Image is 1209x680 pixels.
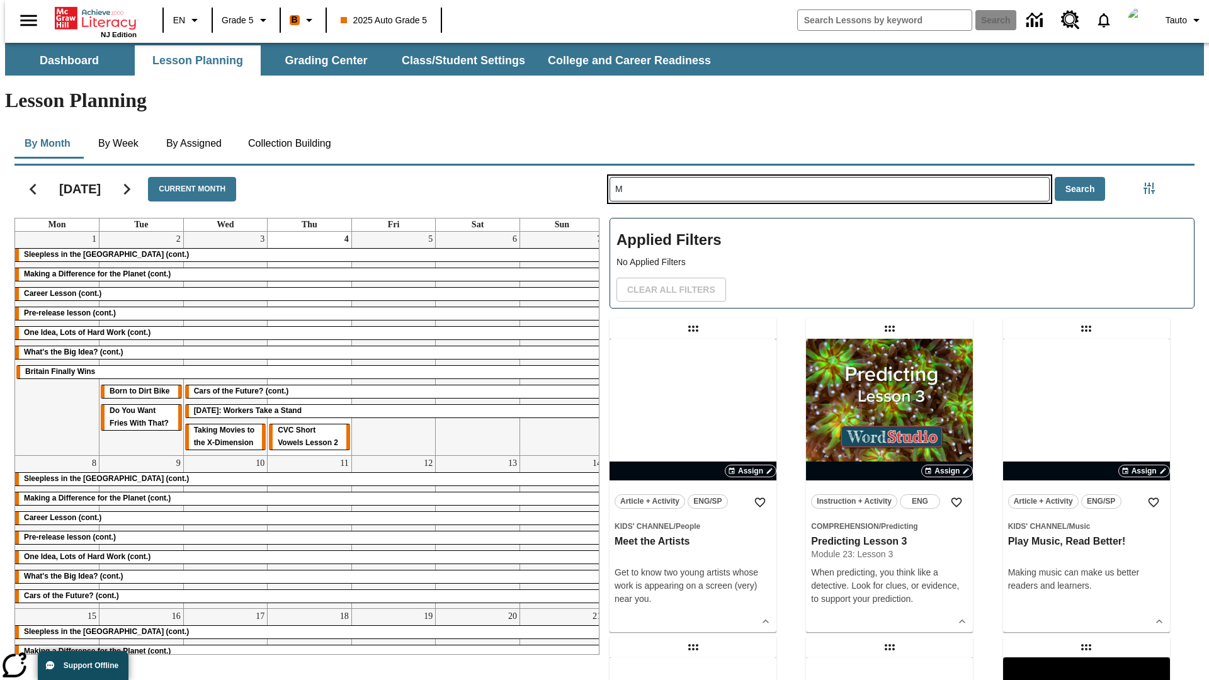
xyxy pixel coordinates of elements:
[811,535,968,548] h3: Predicting Lesson 3
[615,494,685,509] button: Article + Activity
[1150,612,1169,631] button: Show Details
[14,128,81,159] button: By Month
[24,513,101,522] span: Career Lesson (cont.)
[615,535,771,548] h3: Meet the Artists
[217,9,276,31] button: Grade: Grade 5, Select a grade
[594,232,604,247] a: September 7, 2025
[46,218,69,231] a: Monday
[506,456,519,471] a: September 13, 2025
[811,494,897,509] button: Instruction + Activity
[620,495,679,508] span: Article + Activity
[1053,3,1087,37] a: Resource Center, Will open in new tab
[5,45,722,76] div: SubNavbar
[99,232,184,455] td: September 2, 2025
[89,232,99,247] a: September 1, 2025
[342,232,351,247] a: September 4, 2025
[185,424,266,450] div: Taking Movies to the X-Dimension
[590,456,604,471] a: September 14, 2025
[110,406,169,428] span: Do You Want Fries With That?
[222,14,254,27] span: Grade 5
[38,651,128,680] button: Support Offline
[1003,339,1170,632] div: lesson details
[55,6,137,31] a: Home
[338,456,351,471] a: September 11, 2025
[132,218,150,231] a: Tuesday
[174,456,183,471] a: September 9, 2025
[385,218,402,231] a: Friday
[1076,319,1096,339] div: Draggable lesson: Play Music, Read Better!
[738,465,763,477] span: Assign
[268,455,352,608] td: September 11, 2025
[183,232,268,455] td: September 3, 2025
[538,45,721,76] button: College and Career Readiness
[15,249,604,261] div: Sleepless in the Animal Kingdom (cont.)
[194,426,254,447] span: Taking Movies to the X-Dimension
[610,339,776,632] div: lesson details
[1055,177,1106,201] button: Search
[253,609,267,624] a: September 17, 2025
[610,218,1195,309] div: Applied Filters
[17,173,49,205] button: Previous
[24,269,171,278] span: Making a Difference for the Planet (cont.)
[87,128,150,159] button: By Week
[24,552,150,561] span: One Idea, Lots of Hard Work (cont.)
[1142,491,1165,514] button: Add to Favorites
[101,405,182,430] div: Do You Want Fries With That?
[615,519,771,533] span: Topic: Kids' Channel/People
[174,232,183,247] a: September 2, 2025
[693,495,722,508] span: ENG/SP
[912,495,928,508] span: ENG
[1120,4,1161,37] button: Select a new avatar
[15,288,604,300] div: Career Lesson (cont.)
[879,522,881,531] span: /
[15,512,604,524] div: Career Lesson (cont.)
[1019,3,1053,38] a: Data Center
[1118,465,1170,477] button: Assign Choose Dates
[469,218,486,231] a: Saturday
[15,346,604,359] div: What's the Big Idea? (cont.)
[945,491,968,514] button: Add to Favorites
[338,609,351,624] a: September 18, 2025
[881,522,918,531] span: Predicting
[1166,14,1187,27] span: Tauto
[683,319,703,339] div: Draggable lesson: Meet the Artists
[934,465,960,477] span: Assign
[15,232,99,455] td: September 1, 2025
[1161,9,1209,31] button: Profile/Settings
[1069,522,1091,531] span: Music
[185,405,603,417] div: Labor Day: Workers Take a Stand
[1087,495,1115,508] span: ENG/SP
[436,232,520,455] td: September 6, 2025
[15,307,604,320] div: Pre-release lesson (cont.)
[148,177,236,201] button: Current Month
[24,533,116,541] span: Pre-release lesson (cont.)
[1008,522,1067,531] span: Kids' Channel
[156,128,232,159] button: By Assigned
[238,128,341,159] button: Collection Building
[15,551,604,564] div: One Idea, Lots of Hard Work (cont.)
[811,519,968,533] span: Topic: Comprehension/Predicting
[15,590,604,603] div: Cars of the Future? (cont.)
[24,309,116,317] span: Pre-release lesson (cont.)
[610,178,1049,201] input: Search Lessons By Keyword
[749,491,771,514] button: Add to Favorites
[258,232,267,247] a: September 3, 2025
[24,591,119,600] span: Cars of the Future? (cont.)
[85,609,99,624] a: September 15, 2025
[1008,494,1079,509] button: Article + Activity
[1008,519,1165,533] span: Topic: Kids' Channel/Music
[269,424,350,450] div: CVC Short Vowels Lesson 2
[817,495,892,508] span: Instruction + Activity
[683,637,703,657] div: Draggable lesson: Giants of the Sea
[135,45,261,76] button: Lesson Planning
[1137,176,1162,201] button: Filters Side menu
[24,348,123,356] span: What's the Big Idea? (cont.)
[278,426,338,447] span: CVC Short Vowels Lesson 2
[285,9,322,31] button: Boost Class color is orange. Change class color
[15,327,604,339] div: One Idea, Lots of Hard Work (cont.)
[880,319,900,339] div: Draggable lesson: Predicting Lesson 3
[24,494,171,502] span: Making a Difference for the Planet (cont.)
[292,12,298,28] span: B
[616,256,1188,269] p: No Applied Filters
[351,232,436,455] td: September 5, 2025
